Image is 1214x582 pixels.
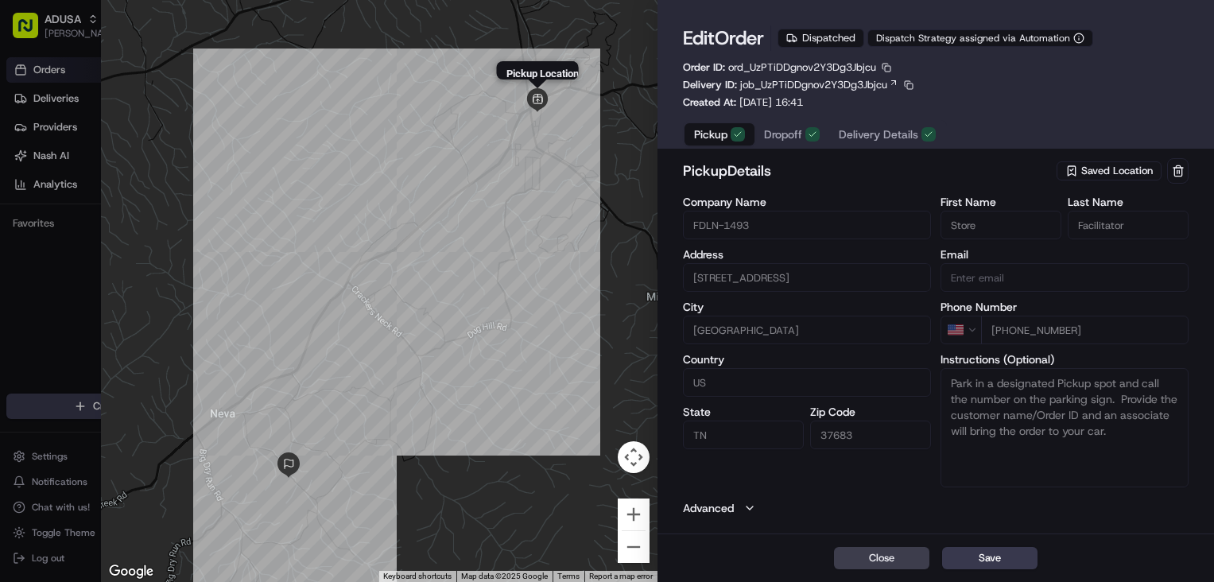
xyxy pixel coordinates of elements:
[715,25,764,51] span: Order
[834,547,929,569] button: Close
[1057,160,1164,182] button: Saved Location
[105,561,157,582] img: Google
[683,500,734,516] label: Advanced
[740,78,887,92] span: job_UzPTiDDgnov2Y3Dg3Jbjcu
[740,78,898,92] a: job_UzPTiDDgnov2Y3Dg3Jbjcu
[683,354,931,365] label: Country
[589,572,653,580] a: Report a map error
[683,249,931,260] label: Address
[41,103,262,119] input: Clear
[683,160,1053,182] h2: pickup Details
[867,29,1093,47] button: Dispatch Strategy assigned via Automation
[941,263,1189,292] input: Enter email
[16,231,41,257] img: JAMES SWIONTEK
[1081,164,1153,178] span: Saved Location
[694,126,727,142] span: Pickup
[72,168,219,180] div: We're available if you need us!
[16,207,107,219] div: Past conversations
[16,64,289,89] p: Welcome 👋
[942,547,1038,569] button: Save
[683,25,764,51] h1: Edit
[32,312,122,328] span: Knowledge Base
[128,306,262,335] a: 💻API Documentation
[141,246,173,259] span: [DATE]
[49,246,129,259] span: [PERSON_NAME]
[728,60,876,74] span: ord_UzPTiDDgnov2Y3Dg3Jbjcu
[764,126,802,142] span: Dropoff
[506,68,579,80] p: Pickup Location
[683,500,1189,516] button: Advanced
[810,406,931,417] label: Zip Code
[683,196,931,208] label: Company Name
[839,126,918,142] span: Delivery Details
[383,571,452,582] button: Keyboard shortcuts
[941,249,1189,260] label: Email
[246,204,289,223] button: See all
[778,29,864,48] div: Dispatched
[683,211,931,239] input: Enter company name
[134,314,147,327] div: 💻
[683,95,803,110] p: Created At:
[683,263,931,292] input: 2291 S Shady St, Mountain City, TN 37683, US
[941,211,1061,239] input: Enter first name
[683,406,804,417] label: State
[683,301,931,312] label: City
[33,152,62,180] img: 9188753566659_6852d8bf1fb38e338040_72.png
[683,421,804,449] input: Enter state
[270,157,289,176] button: Start new chat
[683,60,876,75] p: Order ID:
[618,441,650,473] button: Map camera controls
[683,316,931,344] input: Enter city
[941,196,1061,208] label: First Name
[941,368,1189,487] textarea: Park in a designated Pickup spot and call the number on the parking sign. Provide the customer na...
[618,531,650,563] button: Zoom out
[683,78,916,92] div: Delivery ID:
[1068,211,1189,239] input: Enter last name
[10,306,128,335] a: 📗Knowledge Base
[16,314,29,327] div: 📗
[461,572,548,580] span: Map data ©2025 Google
[941,301,1189,312] label: Phone Number
[72,152,261,168] div: Start new chat
[683,368,931,397] input: Enter country
[981,316,1189,344] input: Enter phone number
[16,16,48,48] img: Nash
[158,351,192,363] span: Pylon
[112,351,192,363] a: Powered byPylon
[132,246,138,259] span: •
[941,354,1189,365] label: Instructions (Optional)
[810,421,931,449] input: Enter zip code
[618,499,650,530] button: Zoom in
[1068,196,1189,208] label: Last Name
[16,152,45,180] img: 1736555255976-a54dd68f-1ca7-489b-9aae-adbdc363a1c4
[739,95,803,109] span: [DATE] 16:41
[150,312,255,328] span: API Documentation
[105,561,157,582] a: Open this area in Google Maps (opens a new window)
[876,32,1070,45] span: Dispatch Strategy assigned via Automation
[557,572,580,580] a: Terms (opens in new tab)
